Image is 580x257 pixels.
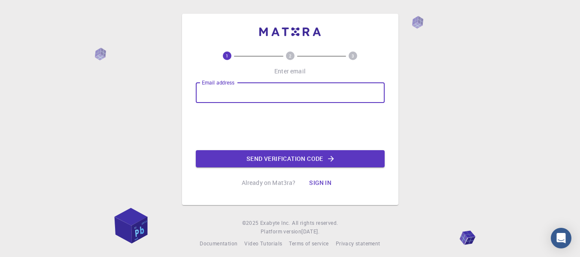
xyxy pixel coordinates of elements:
[226,53,228,59] text: 1
[200,239,237,248] a: Documentation
[202,79,234,86] label: Email address
[352,53,354,59] text: 3
[260,219,290,227] a: Exabyte Inc.
[196,150,385,167] button: Send verification code
[289,53,292,59] text: 2
[244,240,282,247] span: Video Tutorials
[336,240,380,247] span: Privacy statement
[244,239,282,248] a: Video Tutorials
[260,219,290,226] span: Exabyte Inc.
[292,219,338,227] span: All rights reserved.
[225,110,355,143] iframe: reCAPTCHA
[301,227,319,236] a: [DATE].
[274,67,306,76] p: Enter email
[242,178,296,187] p: Already on Mat3ra?
[336,239,380,248] a: Privacy statement
[551,228,571,248] div: Open Intercom Messenger
[200,240,237,247] span: Documentation
[302,174,338,191] button: Sign in
[301,228,319,235] span: [DATE] .
[242,219,260,227] span: © 2025
[289,239,328,248] a: Terms of service
[289,240,328,247] span: Terms of service
[261,227,301,236] span: Platform version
